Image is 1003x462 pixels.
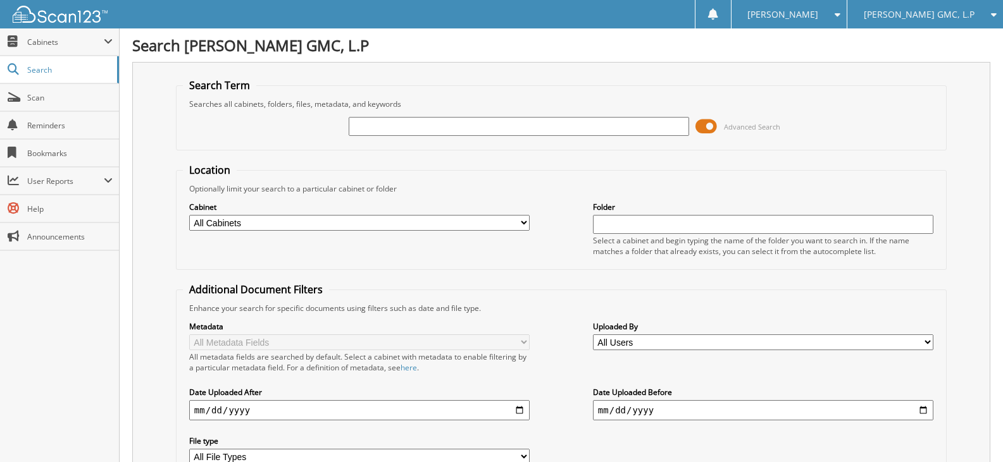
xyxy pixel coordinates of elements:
[401,362,417,373] a: here
[13,6,108,23] img: scan123-logo-white.svg
[593,235,933,257] div: Select a cabinet and begin typing the name of the folder you want to search in. If the name match...
[183,283,329,296] legend: Additional Document Filters
[189,435,530,446] label: File type
[189,400,530,420] input: start
[27,37,104,47] span: Cabinets
[189,387,530,398] label: Date Uploaded After
[593,400,933,420] input: end
[189,202,530,212] label: Cabinet
[724,122,780,131] span: Advanced Search
[27,231,113,242] span: Announcements
[183,78,256,92] legend: Search Term
[27,120,113,131] span: Reminders
[27,92,113,103] span: Scan
[864,11,975,18] span: [PERSON_NAME] GMC, L.P
[747,11,818,18] span: [PERSON_NAME]
[183,303,940,313] div: Enhance your search for specific documents using filters such as date and file type.
[183,163,237,177] legend: Location
[27,64,111,75] span: Search
[593,321,933,332] label: Uploaded By
[189,321,530,332] label: Metadata
[183,183,940,194] div: Optionally limit your search to a particular cabinet or folder
[593,202,933,212] label: Folder
[27,176,104,186] span: User Reports
[132,35,990,56] h1: Search [PERSON_NAME] GMC, L.P
[189,351,530,373] div: All metadata fields are searched by default. Select a cabinet with metadata to enable filtering b...
[27,204,113,214] span: Help
[27,148,113,159] span: Bookmarks
[593,387,933,398] label: Date Uploaded Before
[183,99,940,109] div: Searches all cabinets, folders, files, metadata, and keywords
